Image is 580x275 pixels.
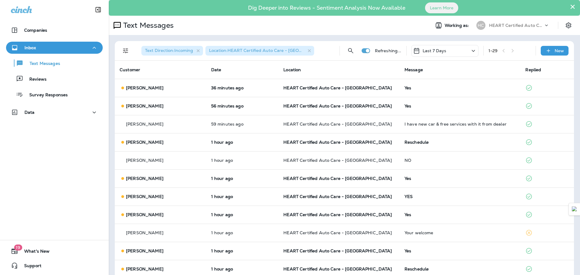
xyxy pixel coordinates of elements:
[476,21,485,30] div: HC
[6,106,103,118] button: Data
[120,67,140,72] span: Customer
[126,194,163,199] p: [PERSON_NAME]
[425,2,458,13] button: Learn More
[211,104,274,108] p: Oct 6, 2025 09:39 AM
[404,122,516,126] div: I have new car & free services with it from dealer
[283,158,392,163] span: HEART Certified Auto Care - [GEOGRAPHIC_DATA]
[209,48,334,53] span: Location : HEART Certified Auto Care - [GEOGRAPHIC_DATA]
[283,230,392,235] span: HEART Certified Auto Care - [GEOGRAPHIC_DATA]
[283,85,392,91] span: HEART Certified Auto Care - [GEOGRAPHIC_DATA]
[6,245,103,257] button: 19What's New
[141,46,203,56] div: Text Direction:Incoming
[489,23,543,28] p: HEART Certified Auto Care
[283,67,301,72] span: Location
[14,245,22,251] span: 19
[211,158,274,163] p: Oct 6, 2025 09:29 AM
[283,176,392,181] span: HEART Certified Auto Care - [GEOGRAPHIC_DATA]
[205,46,314,56] div: Location:HEART Certified Auto Care - [GEOGRAPHIC_DATA]
[570,2,575,11] button: Close
[211,194,274,199] p: Oct 6, 2025 09:17 AM
[283,248,392,254] span: HEART Certified Auto Care - [GEOGRAPHIC_DATA]
[126,230,163,235] p: [PERSON_NAME]
[126,267,163,271] p: [PERSON_NAME]
[345,45,357,57] button: Search Messages
[6,88,103,101] button: Survey Responses
[525,67,541,72] span: Replied
[404,267,516,271] div: Reschedule
[126,248,163,253] p: [PERSON_NAME]
[6,42,103,54] button: Inbox
[121,21,174,30] p: Text Messages
[404,176,516,181] div: Yes
[120,45,132,57] button: Filters
[572,206,577,212] img: Detect Auto
[6,72,103,85] button: Reviews
[404,248,516,253] div: Yes
[404,194,516,199] div: YES
[18,263,41,270] span: Support
[488,48,498,53] div: 1 - 29
[404,104,516,108] div: Yes
[283,194,392,199] span: HEART Certified Auto Care - [GEOGRAPHIC_DATA]
[211,212,274,217] p: Oct 6, 2025 09:16 AM
[24,110,35,115] p: Data
[6,260,103,272] button: Support
[145,48,193,53] span: Text Direction : Incoming
[375,48,401,53] p: Refreshing...
[211,140,274,145] p: Oct 6, 2025 09:30 AM
[404,212,516,217] div: Yes
[563,20,574,31] button: Settings
[24,61,60,67] p: Text Messages
[6,24,103,36] button: Companies
[23,92,68,98] p: Survey Responses
[404,67,423,72] span: Message
[24,45,36,50] p: Inbox
[211,230,274,235] p: Oct 6, 2025 09:10 AM
[126,104,163,108] p: [PERSON_NAME]
[283,212,392,217] span: HEART Certified Auto Care - [GEOGRAPHIC_DATA]
[555,48,564,53] p: New
[445,23,470,28] span: Working as:
[126,212,163,217] p: [PERSON_NAME]
[283,121,392,127] span: HEART Certified Auto Care - [GEOGRAPHIC_DATA]
[211,122,274,126] p: Oct 6, 2025 09:35 AM
[283,103,392,109] span: HEART Certified Auto Care - [GEOGRAPHIC_DATA]
[283,266,392,272] span: HEART Certified Auto Care - [GEOGRAPHIC_DATA]
[211,85,274,90] p: Oct 6, 2025 09:58 AM
[211,248,274,253] p: Oct 6, 2025 09:08 AM
[23,77,47,82] p: Reviews
[404,230,516,235] div: Your welcome
[24,28,47,33] p: Companies
[211,67,221,72] span: Date
[126,122,163,126] p: [PERSON_NAME]
[404,85,516,90] div: Yes
[126,140,163,145] p: [PERSON_NAME]
[126,158,163,163] p: [PERSON_NAME]
[211,176,274,181] p: Oct 6, 2025 09:25 AM
[90,4,107,16] button: Collapse Sidebar
[230,7,423,9] p: Dig Deeper into Reviews - Sentiment Analysis Now Available
[404,158,516,163] div: NO
[6,57,103,69] button: Text Messages
[404,140,516,145] div: Reschedule
[126,176,163,181] p: [PERSON_NAME]
[126,85,163,90] p: [PERSON_NAME]
[283,139,392,145] span: HEART Certified Auto Care - [GEOGRAPHIC_DATA]
[211,267,274,271] p: Oct 6, 2025 09:07 AM
[423,48,446,53] p: Last 7 Days
[18,249,50,256] span: What's New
